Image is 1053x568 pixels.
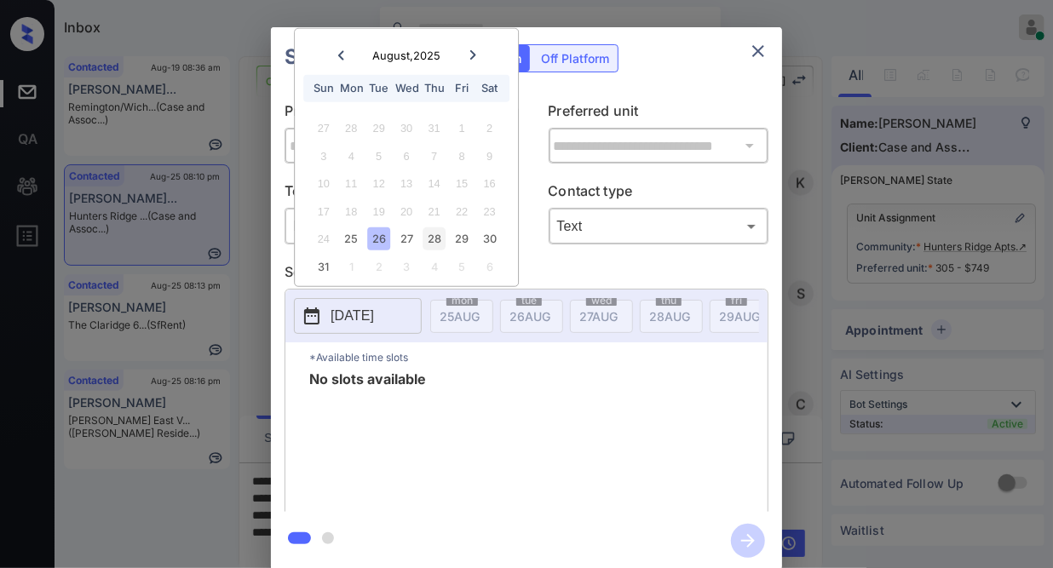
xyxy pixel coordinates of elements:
[395,255,418,278] div: Choose Wednesday, September 3rd, 2025
[285,261,768,289] p: Select slot
[451,77,474,100] div: Fri
[423,172,446,195] div: Not available Thursday, August 14th, 2025
[451,172,474,195] div: Not available Friday, August 15th, 2025
[478,172,501,195] div: Not available Saturday, August 16th, 2025
[741,34,775,68] button: close
[423,200,446,223] div: Not available Thursday, August 21st, 2025
[721,519,775,563] button: btn-next
[312,172,335,195] div: Not available Sunday, August 10th, 2025
[478,227,501,250] div: Choose Saturday, August 30th, 2025
[451,200,474,223] div: Not available Friday, August 22nd, 2025
[340,200,363,223] div: Not available Monday, August 18th, 2025
[309,342,768,372] p: *Available time slots
[423,117,446,140] div: Not available Thursday, July 31st, 2025
[549,181,769,208] p: Contact type
[367,145,390,168] div: Not available Tuesday, August 5th, 2025
[271,27,445,87] h2: Schedule Tour
[312,255,335,278] div: Choose Sunday, August 31st, 2025
[367,172,390,195] div: Not available Tuesday, August 12th, 2025
[312,227,335,250] div: Not available Sunday, August 24th, 2025
[367,255,390,278] div: Choose Tuesday, September 2nd, 2025
[331,306,374,326] p: [DATE]
[285,100,505,128] p: Preferred community
[549,100,769,128] p: Preferred unit
[553,212,765,240] div: Text
[312,77,335,100] div: Sun
[340,172,363,195] div: Not available Monday, August 11th, 2025
[340,77,363,100] div: Mon
[423,255,446,278] div: Choose Thursday, September 4th, 2025
[423,227,446,250] div: Choose Thursday, August 28th, 2025
[340,255,363,278] div: Choose Monday, September 1st, 2025
[340,117,363,140] div: Not available Monday, July 28th, 2025
[478,145,501,168] div: Not available Saturday, August 9th, 2025
[395,227,418,250] div: Choose Wednesday, August 27th, 2025
[301,115,513,281] div: month 2025-08
[285,181,505,208] p: Tour type
[423,145,446,168] div: Not available Thursday, August 7th, 2025
[395,117,418,140] div: Not available Wednesday, July 30th, 2025
[395,145,418,168] div: Not available Wednesday, August 6th, 2025
[395,172,418,195] div: Not available Wednesday, August 13th, 2025
[478,255,501,278] div: Choose Saturday, September 6th, 2025
[367,117,390,140] div: Not available Tuesday, July 29th, 2025
[340,145,363,168] div: Not available Monday, August 4th, 2025
[478,77,501,100] div: Sat
[451,255,474,278] div: Choose Friday, September 5th, 2025
[395,77,418,100] div: Wed
[451,117,474,140] div: Not available Friday, August 1st, 2025
[478,117,501,140] div: Not available Saturday, August 2nd, 2025
[309,372,426,508] span: No slots available
[312,117,335,140] div: Not available Sunday, July 27th, 2025
[423,77,446,100] div: Thu
[289,212,501,240] div: In Person
[312,145,335,168] div: Not available Sunday, August 3rd, 2025
[367,200,390,223] div: Not available Tuesday, August 19th, 2025
[312,200,335,223] div: Not available Sunday, August 17th, 2025
[340,227,363,250] div: Choose Monday, August 25th, 2025
[367,77,390,100] div: Tue
[395,200,418,223] div: Not available Wednesday, August 20th, 2025
[478,200,501,223] div: Not available Saturday, August 23rd, 2025
[451,227,474,250] div: Choose Friday, August 29th, 2025
[294,298,422,334] button: [DATE]
[532,45,618,72] div: Off Platform
[367,227,390,250] div: Choose Tuesday, August 26th, 2025
[451,145,474,168] div: Not available Friday, August 8th, 2025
